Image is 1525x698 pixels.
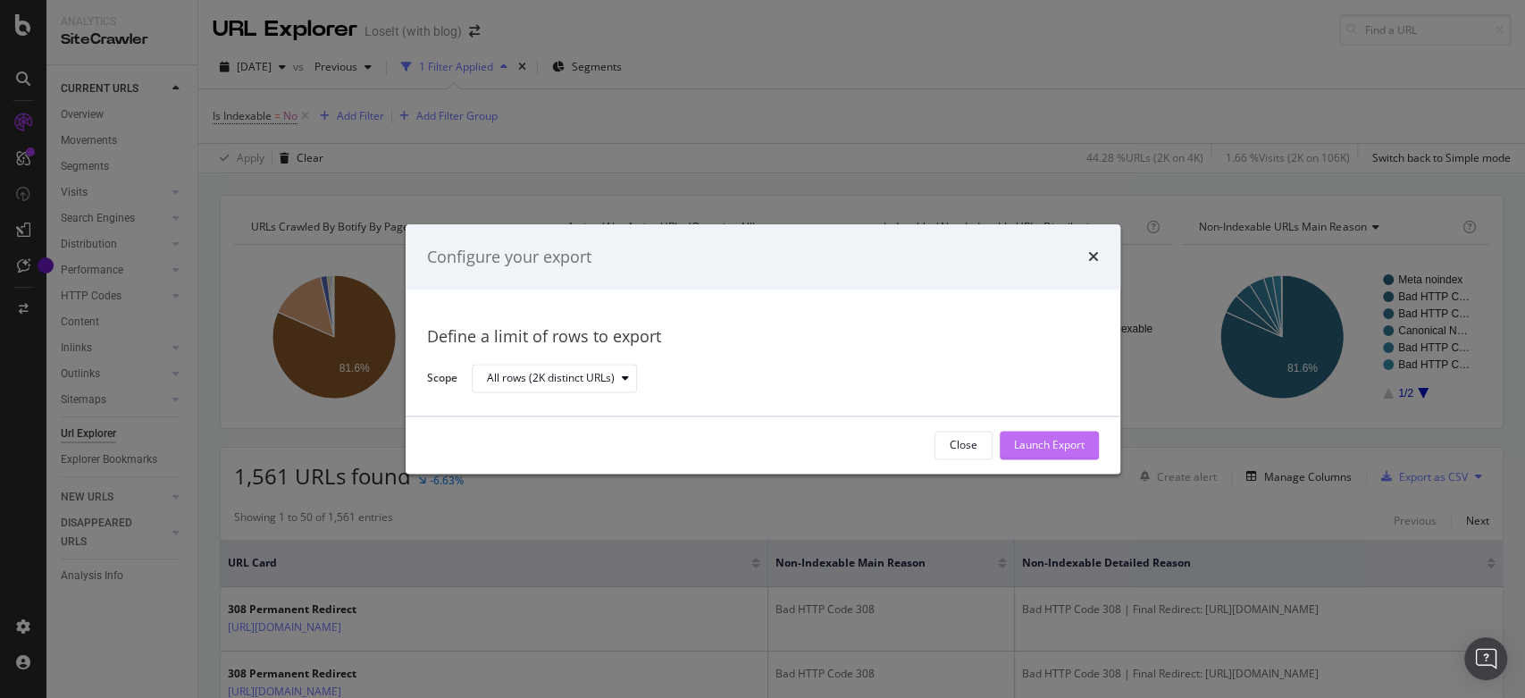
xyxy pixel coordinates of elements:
div: Close [950,438,977,453]
button: Launch Export [1000,431,1099,459]
label: Scope [427,370,457,390]
div: Configure your export [427,246,591,269]
div: times [1088,246,1099,269]
div: All rows (2K distinct URLs) [487,374,615,384]
div: Define a limit of rows to export [427,326,1099,349]
div: Launch Export [1014,438,1085,453]
div: Open Intercom Messenger [1464,637,1507,680]
button: Close [934,431,993,459]
button: All rows (2K distinct URLs) [472,365,637,393]
div: modal [406,224,1120,474]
